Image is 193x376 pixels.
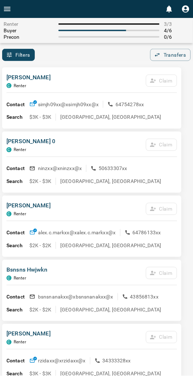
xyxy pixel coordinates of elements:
p: $2K - $2K [29,242,51,249]
p: Search [6,114,29,121]
span: 0 / 6 [164,34,189,40]
p: Renter [14,340,26,345]
p: [GEOGRAPHIC_DATA], [GEOGRAPHIC_DATA] [60,178,161,185]
p: [PERSON_NAME] [6,330,51,339]
p: Bsnsns Hwjwkn [6,266,47,274]
p: ninzxx@x ninzxx@x [38,165,82,172]
p: Search [6,242,29,250]
button: Transfers [150,49,191,61]
p: Contact [6,293,29,301]
p: Contact [6,358,29,365]
p: simjh09xx@x simjh09xx@x [38,101,99,108]
p: [GEOGRAPHIC_DATA], [GEOGRAPHIC_DATA] [60,242,161,249]
p: $2K - $2K [29,306,51,314]
div: condos.ca [6,340,11,345]
button: Filters [2,49,35,61]
p: Search [6,178,29,185]
div: condos.ca [6,147,11,152]
span: 4 / 6 [164,28,189,33]
p: rzidaxx@x rzidaxx@x [38,358,86,365]
p: bsnsnanakxx@x bsnsnanakxx@x [38,293,113,301]
p: 34333328xx [103,358,131,365]
p: Contact [6,101,29,108]
p: Renter [14,212,26,217]
p: [PERSON_NAME] [6,202,51,210]
p: 64786133xx [133,229,161,236]
span: 3 / 3 [164,21,189,27]
p: 43856813xx [130,293,159,301]
p: Renter [14,83,26,88]
p: 64754278xx [116,101,144,108]
span: Renter [4,21,54,27]
p: Search [6,306,29,314]
div: condos.ca [6,276,11,281]
span: Precon [4,34,54,40]
p: [GEOGRAPHIC_DATA], [GEOGRAPHIC_DATA] [60,114,161,121]
div: condos.ca [6,212,11,217]
span: Buyer [4,28,54,33]
p: Contact [6,229,29,237]
p: Renter [14,276,26,281]
p: $3K - $3K [29,114,51,121]
p: [GEOGRAPHIC_DATA], [GEOGRAPHIC_DATA] [60,306,161,314]
p: [PERSON_NAME] 0 [6,137,55,146]
p: Renter [14,147,26,152]
p: alex.c.markxx@x alex.c.markxx@x [38,229,116,236]
p: $2K - $3K [29,178,51,185]
p: Contact [6,165,29,173]
button: Profile [179,2,193,16]
div: condos.ca [6,83,11,88]
p: 50633307xx [99,165,127,172]
p: [PERSON_NAME] [6,73,51,82]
